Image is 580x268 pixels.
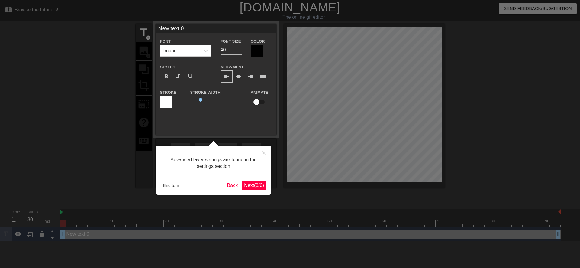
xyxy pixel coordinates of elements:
span: Next ( 3 / 6 ) [244,183,264,188]
button: Back [225,181,240,190]
div: Advanced layer settings are found in the settings section [161,150,266,176]
button: Next [242,181,266,190]
button: End tour [161,181,182,190]
button: Close [258,146,271,160]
